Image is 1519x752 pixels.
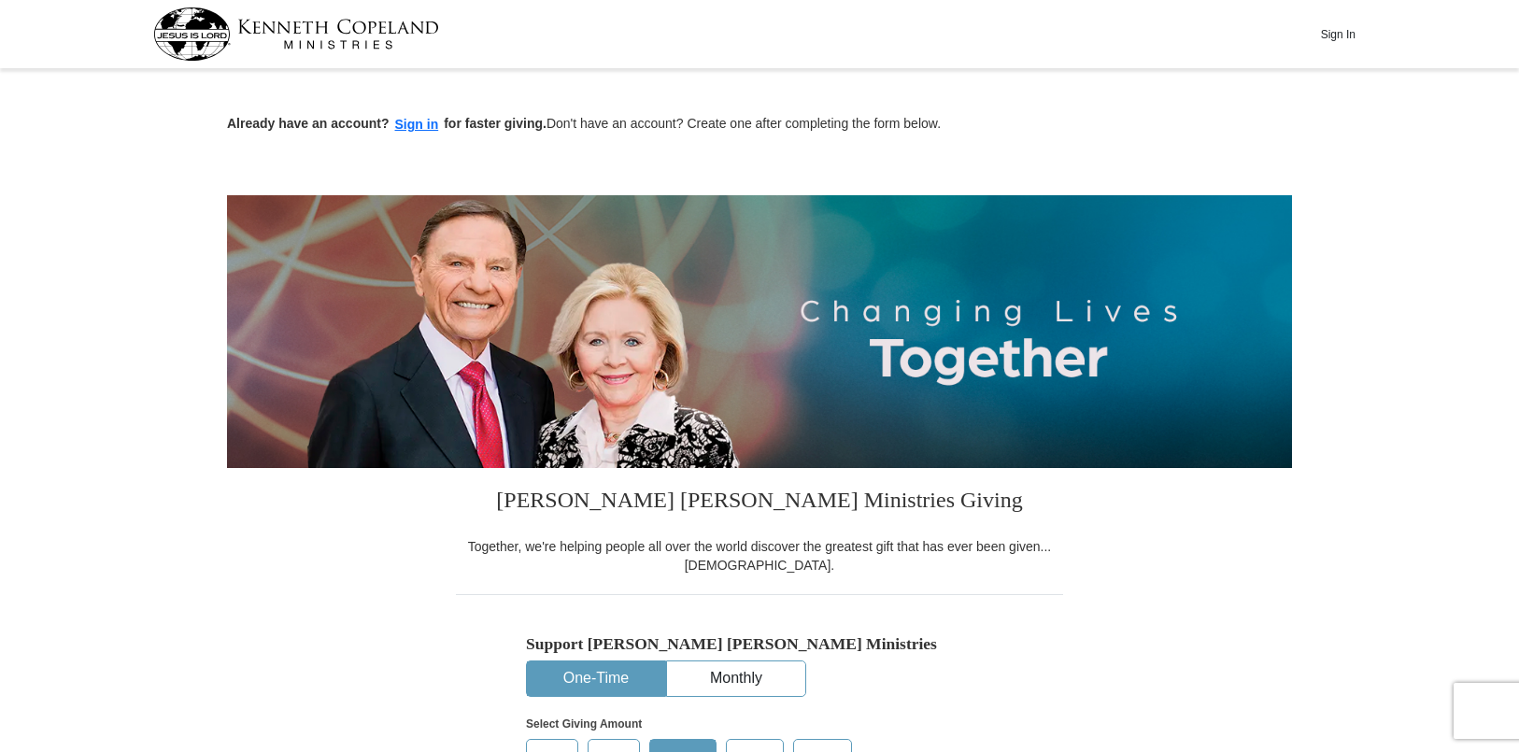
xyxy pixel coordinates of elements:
button: Sign in [390,114,445,135]
p: Don't have an account? Create one after completing the form below. [227,114,1292,135]
h3: [PERSON_NAME] [PERSON_NAME] Ministries Giving [456,468,1063,537]
img: kcm-header-logo.svg [153,7,439,61]
strong: Select Giving Amount [526,717,642,731]
h5: Support [PERSON_NAME] [PERSON_NAME] Ministries [526,634,993,654]
button: One-Time [527,661,665,696]
strong: Already have an account? for faster giving. [227,116,547,131]
div: Together, we're helping people all over the world discover the greatest gift that has ever been g... [456,537,1063,575]
button: Sign In [1310,20,1366,49]
button: Monthly [667,661,805,696]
